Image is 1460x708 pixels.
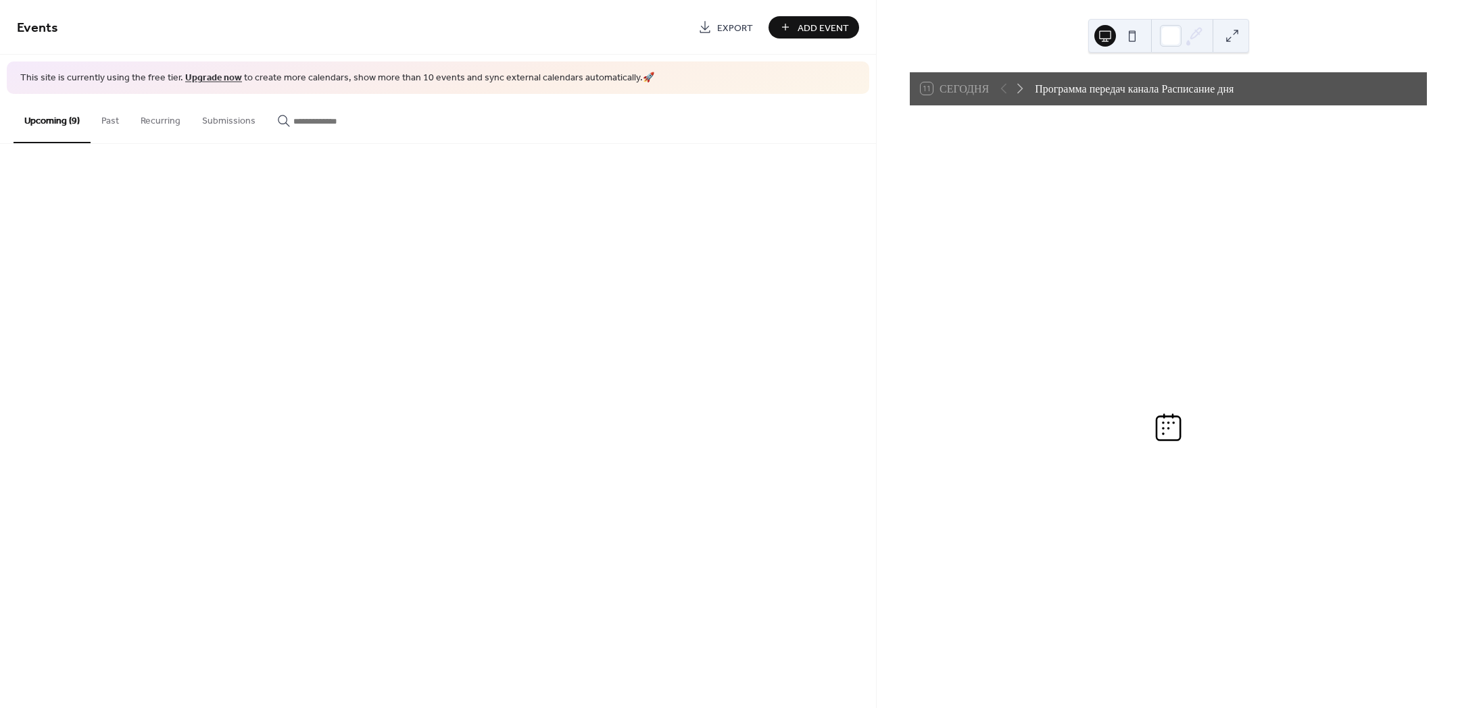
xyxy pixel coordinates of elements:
[191,94,266,142] button: Submissions
[91,94,130,142] button: Past
[17,15,58,41] span: Events
[14,94,91,143] button: Upcoming (9)
[185,69,242,87] a: Upgrade now
[688,16,763,39] a: Export
[130,94,191,142] button: Recurring
[769,16,859,39] button: Add Event
[1035,80,1234,97] div: Программа передач канала Расписание дня
[798,21,849,35] span: Add Event
[20,72,654,85] span: This site is currently using the free tier. to create more calendars, show more than 10 events an...
[717,21,753,35] span: Export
